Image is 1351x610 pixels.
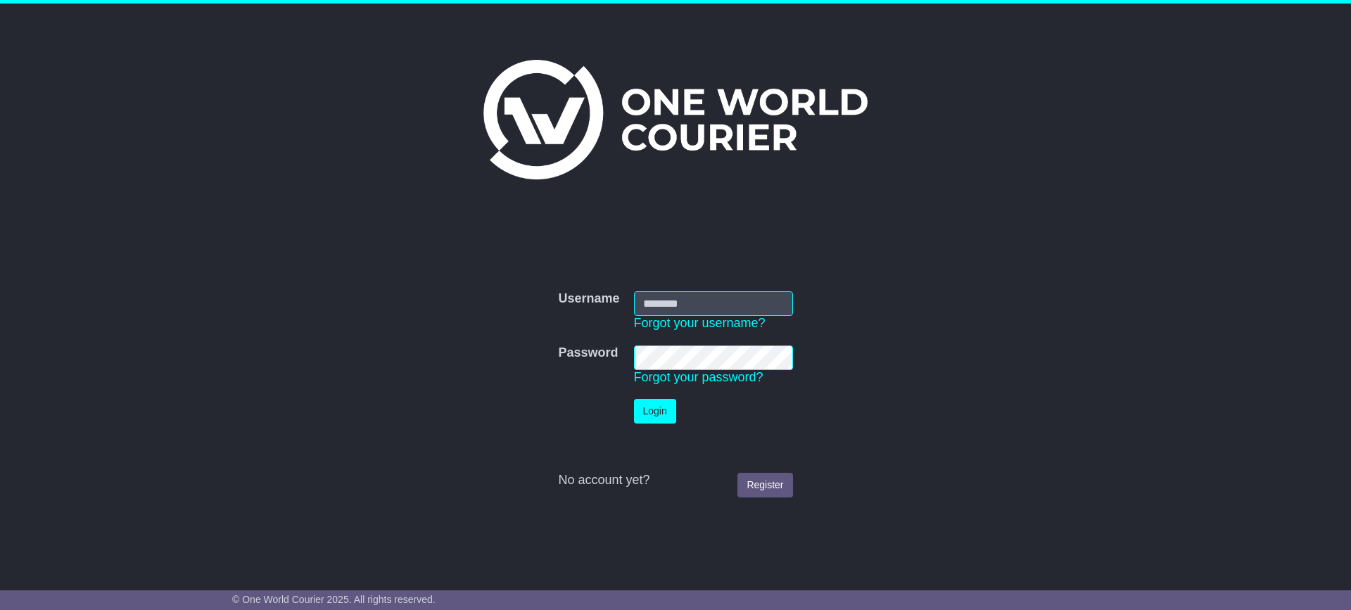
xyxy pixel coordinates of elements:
label: Password [558,345,618,361]
img: One World [483,60,868,179]
label: Username [558,291,619,307]
a: Forgot your username? [634,316,766,330]
a: Register [737,473,792,497]
div: No account yet? [558,473,792,488]
a: Forgot your password? [634,370,763,384]
button: Login [634,399,676,424]
span: © One World Courier 2025. All rights reserved. [232,594,436,605]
